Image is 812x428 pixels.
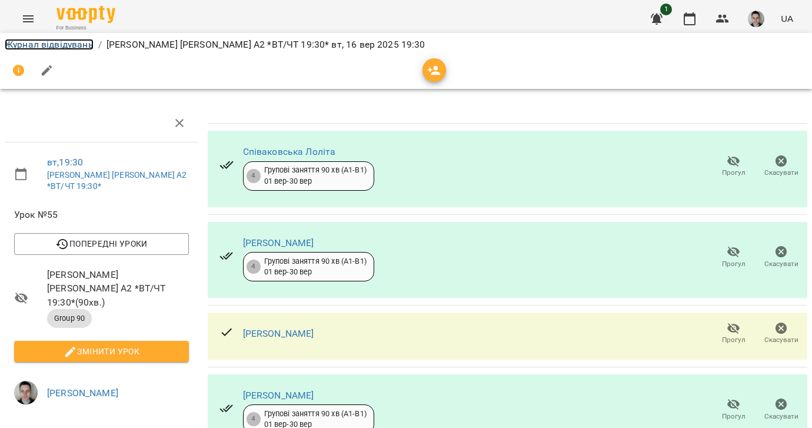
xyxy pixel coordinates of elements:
[56,6,115,23] img: Voopty Logo
[14,5,42,33] button: Menu
[247,260,261,274] div: 4
[722,259,746,269] span: Прогул
[24,237,179,251] span: Попередні уроки
[764,259,798,269] span: Скасувати
[710,150,757,183] button: Прогул
[14,208,189,222] span: Урок №55
[243,390,314,401] a: [PERSON_NAME]
[47,387,118,399] a: [PERSON_NAME]
[722,412,746,422] span: Прогул
[757,394,805,427] button: Скасувати
[660,4,672,15] span: 1
[247,169,261,183] div: 4
[781,12,793,25] span: UA
[47,157,83,168] a: вт , 19:30
[243,328,314,339] a: [PERSON_NAME]
[243,237,314,248] a: [PERSON_NAME]
[24,344,179,359] span: Змінити урок
[710,317,757,350] button: Прогул
[98,38,102,52] li: /
[764,335,798,345] span: Скасувати
[5,38,807,52] nav: breadcrumb
[757,241,805,274] button: Скасувати
[764,168,798,178] span: Скасувати
[47,313,92,324] span: Group 90
[264,165,367,187] div: Групові заняття 90 хв (А1-В1) 01 вер - 30 вер
[14,381,38,404] img: 6b275a82d3d36e684673400179d5a963.jpg
[757,150,805,183] button: Скасувати
[264,256,367,278] div: Групові заняття 90 хв (А1-В1) 01 вер - 30 вер
[722,335,746,345] span: Прогул
[5,39,94,50] a: Журнал відвідувань
[710,394,757,427] button: Прогул
[107,38,425,52] p: [PERSON_NAME] [PERSON_NAME] А2 *ВТ/ЧТ 19:30* вт, 16 вер 2025 19:30
[764,412,798,422] span: Скасувати
[748,11,764,27] img: 6b275a82d3d36e684673400179d5a963.jpg
[56,24,115,32] span: For Business
[243,146,336,157] a: Співаковська Лоліта
[14,233,189,254] button: Попередні уроки
[757,317,805,350] button: Скасувати
[14,341,189,362] button: Змінити урок
[247,412,261,426] div: 4
[710,241,757,274] button: Прогул
[722,168,746,178] span: Прогул
[776,8,798,29] button: UA
[47,170,187,191] a: [PERSON_NAME] [PERSON_NAME] А2 *ВТ/ЧТ 19:30*
[47,268,189,310] span: [PERSON_NAME] [PERSON_NAME] А2 *ВТ/ЧТ 19:30* ( 90 хв. )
